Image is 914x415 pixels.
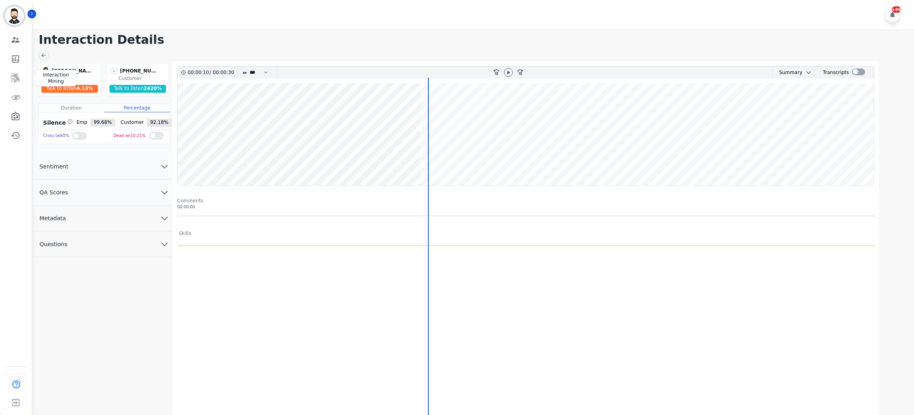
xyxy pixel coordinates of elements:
[33,231,172,257] button: Questions chevron down
[33,162,74,170] span: Sentiment
[144,86,162,91] span: 2420 %
[120,67,160,75] div: [PHONE_NUMBER]
[41,119,73,127] div: Silence
[187,67,209,78] div: 00:00:10
[187,67,236,78] div: /
[39,33,914,47] h1: Interaction Details
[90,119,115,126] span: 99.68 %
[33,214,72,222] span: Metadata
[33,154,172,180] button: Sentiment chevron down
[773,67,802,78] div: Summary
[160,239,169,249] svg: chevron down
[160,188,169,197] svg: chevron down
[109,85,166,93] div: Talk to listen
[892,6,901,13] div: +99
[38,104,104,112] div: Duration
[33,240,74,248] span: Questions
[33,188,74,196] span: QA Scores
[211,67,233,78] div: 00:00:30
[113,130,146,142] div: Dead air 10.21 %
[33,206,172,231] button: Metadata chevron down
[109,67,118,75] span: -
[160,162,169,171] svg: chevron down
[177,204,874,210] div: 00:00:00
[52,67,92,75] div: [PERSON_NAME]
[805,69,812,76] svg: chevron down
[76,86,93,91] span: 4.13 %
[117,119,147,126] span: Customer
[823,67,849,78] div: Transcripts
[118,75,167,82] div: Customer
[802,69,812,76] button: chevron down
[5,6,24,25] img: Bordered avatar
[160,213,169,223] svg: chevron down
[41,85,98,93] div: Talk to listen
[104,104,170,112] div: Percentage
[179,230,191,237] div: Skills
[177,198,874,204] div: Comments
[73,119,90,126] span: Emp
[33,180,172,206] button: QA Scores chevron down
[147,119,172,126] span: 92.18 %
[43,130,69,142] div: Cross talk 0 %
